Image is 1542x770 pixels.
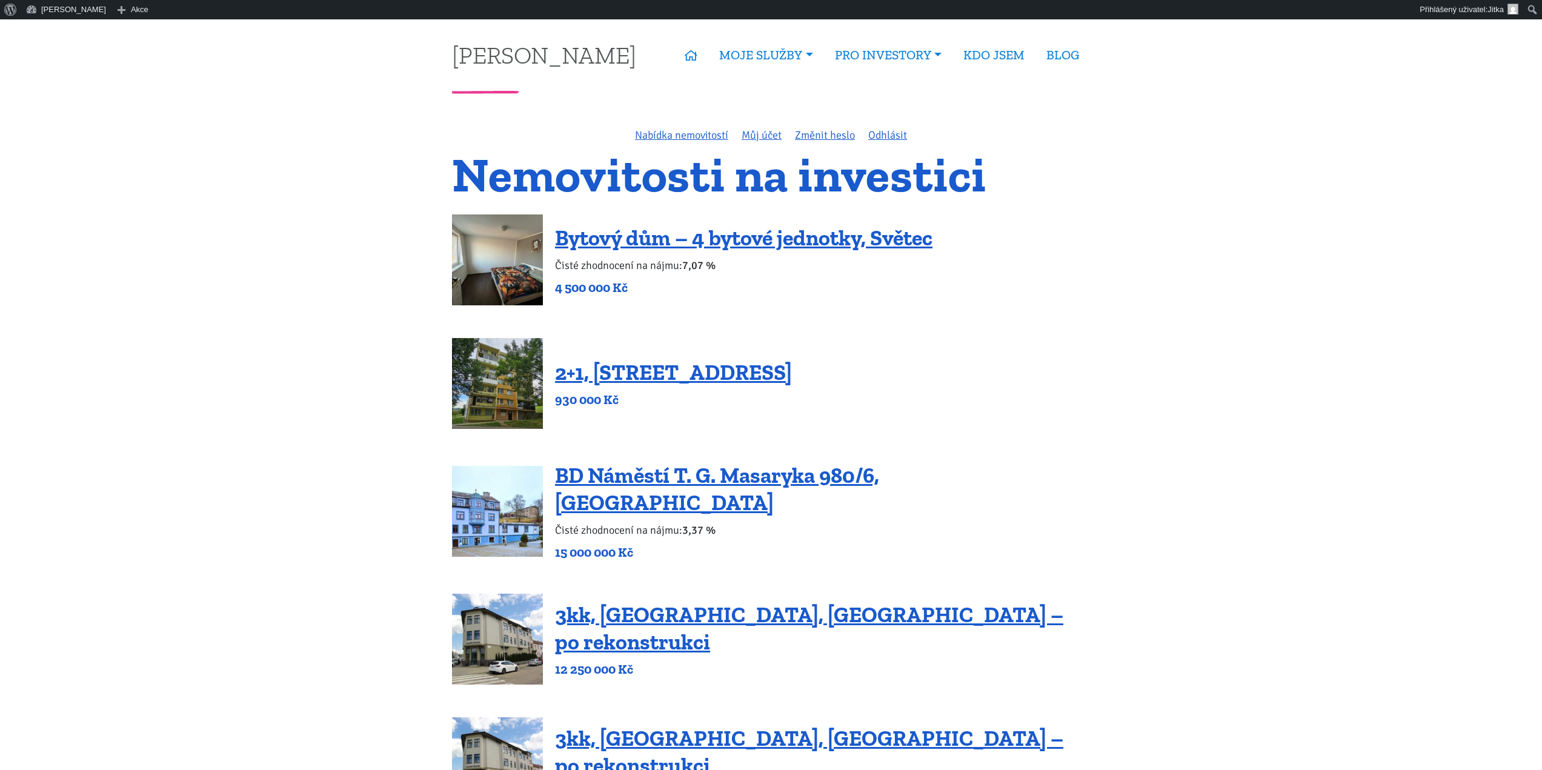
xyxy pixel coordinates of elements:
a: Odhlásit [868,128,907,142]
a: BD Náměstí T. G. Masaryka 980/6, [GEOGRAPHIC_DATA] [555,462,879,516]
p: Čisté zhodnocení na nájmu: [555,522,1090,539]
a: BLOG [1035,41,1090,69]
a: Změnit heslo [795,128,855,142]
a: MOJE SLUŽBY [708,41,823,69]
a: Nabídka nemovitostí [635,128,728,142]
p: Čisté zhodnocení na nájmu: [555,257,932,274]
span: Jitka [1487,5,1504,14]
b: 7,07 % [682,259,716,272]
p: 12 250 000 Kč [555,661,1090,678]
b: 3,37 % [682,523,716,537]
p: 15 000 000 Kč [555,544,1090,561]
h1: Nemovitosti na investici [452,154,1090,195]
a: Bytový dům – 4 bytové jednotky, Světec [555,225,932,251]
p: 930 000 Kč [555,391,792,408]
a: PRO INVESTORY [824,41,952,69]
p: 4 500 000 Kč [555,279,932,296]
a: 3kk, [GEOGRAPHIC_DATA], [GEOGRAPHIC_DATA] – po rekonstrukci [555,602,1063,655]
a: Můj účet [742,128,782,142]
a: KDO JSEM [952,41,1035,69]
a: 2+1, [STREET_ADDRESS] [555,359,792,385]
a: [PERSON_NAME] [452,43,636,67]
